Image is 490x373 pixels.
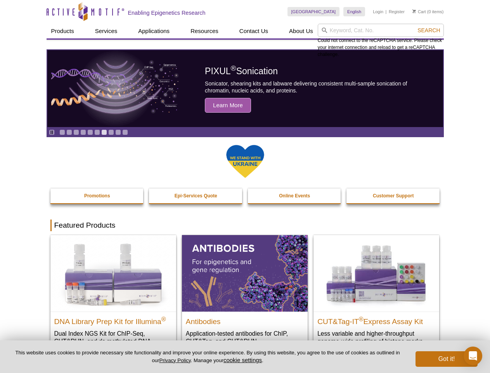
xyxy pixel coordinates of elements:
a: Go to slide 2 [66,129,72,135]
img: DNA Library Prep Kit for Illumina [50,235,176,311]
article: PIXUL Sonication [47,50,443,127]
a: Go to slide 6 [94,129,100,135]
button: Search [415,27,442,34]
span: Learn More [205,98,251,113]
li: (0 items) [412,7,444,16]
strong: Epi-Services Quote [175,193,217,199]
p: Sonicator, shearing kits and labware delivering consistent multi-sample sonication of chromatin, ... [205,80,425,94]
input: Keyword, Cat. No. [318,24,444,37]
a: Customer Support [346,188,440,203]
a: Go to slide 1 [59,129,65,135]
h2: Antibodies [186,314,304,326]
a: Go to slide 7 [101,129,107,135]
h2: DNA Library Prep Kit for Illumina [54,314,172,326]
a: Register [389,9,405,14]
a: Toggle autoplay [49,129,55,135]
sup: ® [161,315,166,322]
h2: Enabling Epigenetics Research [128,9,206,16]
div: Could not connect to the reCAPTCHA service. Please check your internet connection and reload to g... [318,24,444,58]
h2: Featured Products [50,220,440,231]
a: About Us [284,24,318,38]
strong: Online Events [279,193,310,199]
a: Applications [133,24,174,38]
button: Got it! [416,351,478,367]
p: Dual Index NGS Kit for ChIP-Seq, CUT&RUN, and ds methylated DNA assays. [54,329,172,353]
sup: ® [359,315,364,322]
a: Products [47,24,79,38]
p: This website uses cookies to provide necessary site functionality and improve your online experie... [12,349,403,364]
a: Resources [186,24,223,38]
a: Go to slide 4 [80,129,86,135]
a: Go to slide 10 [122,129,128,135]
div: Open Intercom Messenger [464,347,482,365]
img: We Stand With Ukraine [226,144,265,179]
a: [GEOGRAPHIC_DATA] [287,7,340,16]
a: Cart [412,9,426,14]
a: Services [90,24,122,38]
a: Online Events [248,188,342,203]
span: PIXUL Sonication [205,66,278,76]
a: Go to slide 3 [73,129,79,135]
sup: ® [231,64,236,73]
strong: Promotions [84,193,110,199]
a: Privacy Policy [159,357,190,363]
a: Go to slide 8 [108,129,114,135]
a: Login [373,9,383,14]
a: Contact Us [235,24,273,38]
p: Less variable and higher-throughput genome-wide profiling of histone marks​. [317,329,435,345]
img: CUT&Tag-IT® Express Assay Kit [313,235,439,311]
h2: CUT&Tag-IT Express Assay Kit [317,314,435,326]
span: Search [417,27,440,33]
p: Application-tested antibodies for ChIP, CUT&Tag, and CUT&RUN. [186,329,304,345]
a: All Antibodies Antibodies Application-tested antibodies for ChIP, CUT&Tag, and CUT&RUN. [182,235,308,353]
strong: Customer Support [373,193,414,199]
a: CUT&Tag-IT® Express Assay Kit CUT&Tag-IT®Express Assay Kit Less variable and higher-throughput ge... [313,235,439,353]
img: PIXUL sonication [51,50,179,127]
a: English [343,7,365,16]
a: Epi-Services Quote [149,188,243,203]
a: Go to slide 5 [87,129,93,135]
a: PIXUL sonication PIXUL®Sonication Sonicator, shearing kits and labware delivering consistent mult... [47,50,443,127]
button: cookie settings [223,357,262,363]
a: DNA Library Prep Kit for Illumina DNA Library Prep Kit for Illumina® Dual Index NGS Kit for ChIP-... [50,235,176,361]
a: Go to slide 9 [115,129,121,135]
img: Your Cart [412,9,416,13]
a: Promotions [50,188,144,203]
img: All Antibodies [182,235,308,311]
li: | [386,7,387,16]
